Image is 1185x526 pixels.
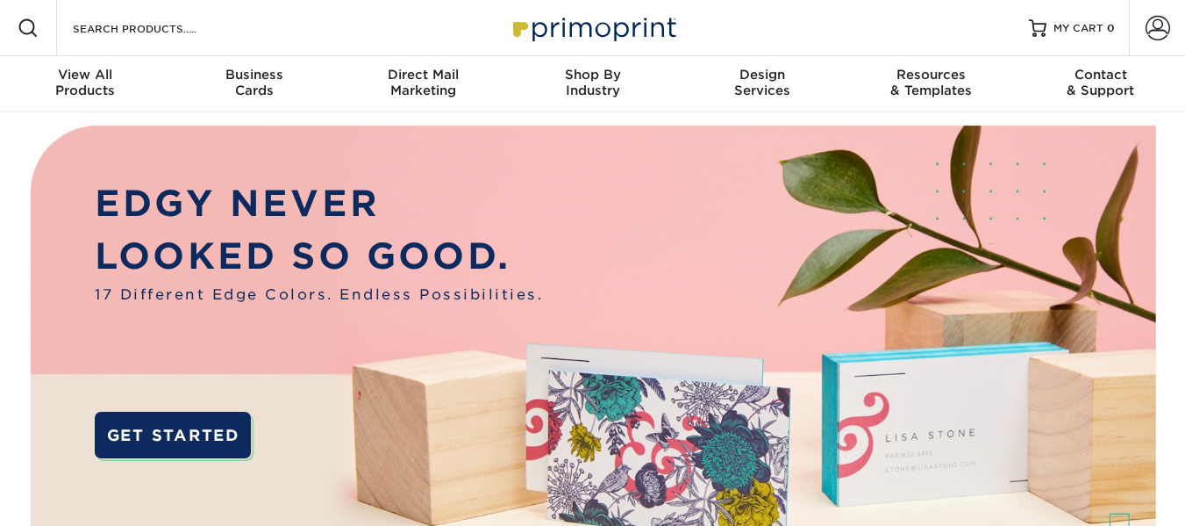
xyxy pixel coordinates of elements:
[846,67,1016,98] div: & Templates
[846,67,1016,83] span: Resources
[1016,56,1185,112] a: Contact& Support
[71,18,242,39] input: SEARCH PRODUCTS.....
[677,56,846,112] a: DesignServices
[1107,22,1115,34] span: 0
[339,67,508,98] div: Marketing
[508,67,677,98] div: Industry
[1016,67,1185,83] span: Contact
[95,177,543,231] p: EDGY NEVER
[677,67,846,98] div: Services
[339,67,508,83] span: Direct Mail
[846,56,1016,112] a: Resources& Templates
[169,67,339,83] span: Business
[339,56,508,112] a: Direct MailMarketing
[95,412,251,458] a: GET STARTED
[1016,67,1185,98] div: & Support
[95,284,543,305] span: 17 Different Edge Colors. Endless Possibilities.
[169,56,339,112] a: BusinessCards
[505,9,681,47] img: Primoprint
[95,230,543,284] p: LOOKED SO GOOD.
[677,67,846,83] span: Design
[1053,21,1103,36] span: MY CART
[508,56,677,112] a: Shop ByIndustry
[508,67,677,83] span: Shop By
[169,67,339,98] div: Cards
